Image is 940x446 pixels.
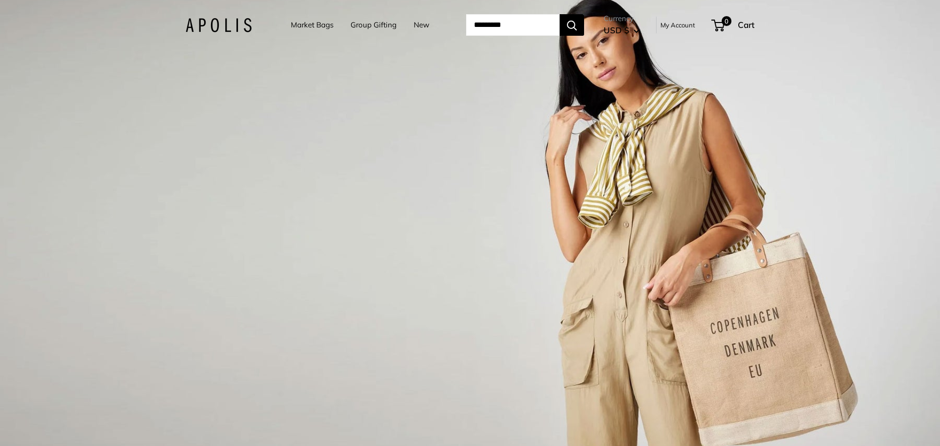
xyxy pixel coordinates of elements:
[351,18,397,32] a: Group Gifting
[660,19,695,31] a: My Account
[604,12,639,25] span: Currency
[722,16,731,26] span: 0
[738,20,754,30] span: Cart
[604,23,639,38] button: USD $
[414,18,429,32] a: New
[186,18,252,32] img: Apolis
[712,17,754,33] a: 0 Cart
[291,18,333,32] a: Market Bags
[466,14,560,36] input: Search...
[604,25,629,35] span: USD $
[560,14,584,36] button: Search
